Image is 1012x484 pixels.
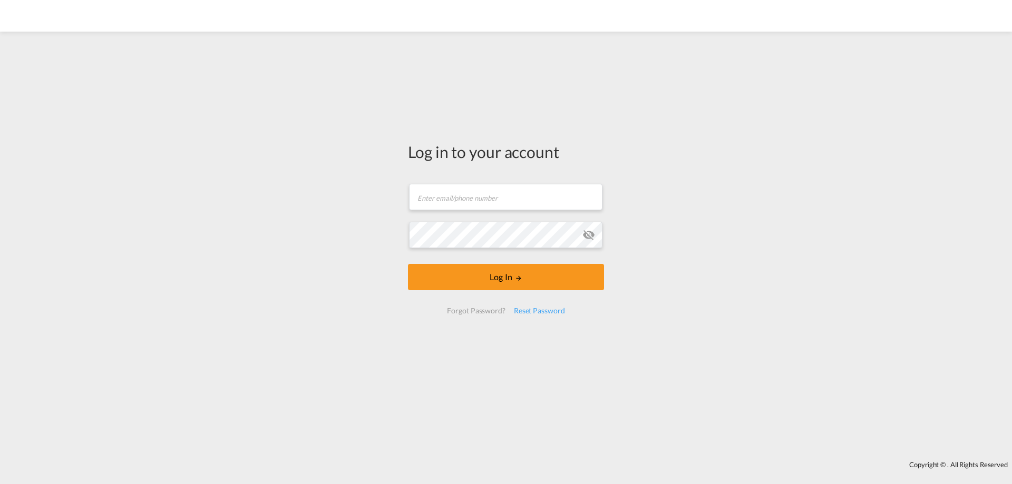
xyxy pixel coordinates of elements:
button: LOGIN [408,264,604,290]
div: Reset Password [510,301,569,320]
div: Forgot Password? [443,301,509,320]
div: Log in to your account [408,141,604,163]
md-icon: icon-eye-off [582,229,595,241]
input: Enter email/phone number [409,184,602,210]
